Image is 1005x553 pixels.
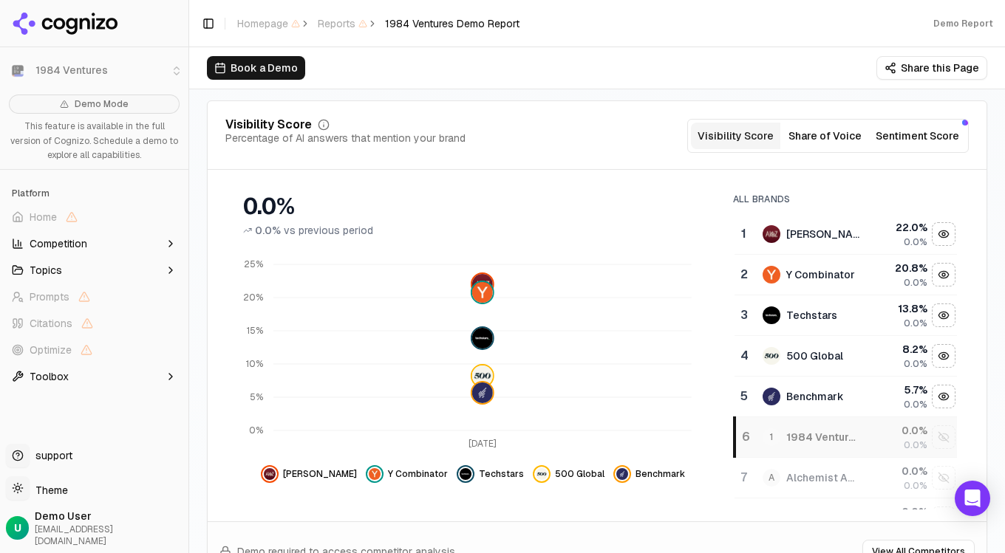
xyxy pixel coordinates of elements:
[369,468,381,480] img: y combinator
[786,308,837,323] div: Techstars
[30,448,72,463] span: support
[469,438,497,450] tspan: [DATE]
[740,266,748,284] div: 2
[735,498,957,538] tr: 0.0%Show battery ventures data
[870,123,965,149] button: Sentiment Score
[932,222,955,246] button: Hide andreessen horowitz data
[472,274,493,295] img: andreessen horowitz
[207,56,305,80] button: Book a Demo
[735,376,957,416] tr: 5benchmarkBenchmark5.7%0.0%Hide benchmark data
[35,509,183,523] span: Demo User
[871,301,927,316] div: 13.8 %
[904,358,927,370] span: 0.0%
[536,468,548,480] img: 500 global
[237,16,300,31] span: Homepage
[388,468,448,480] span: Y Combinator
[261,465,357,483] button: Hide andreessen horowitz data
[871,423,927,438] div: 0.0 %
[6,182,183,205] div: Platform
[735,214,957,255] tr: 1andreessen horowitz[PERSON_NAME]22.0%0.0%Hide andreessen horowitz data
[740,225,748,243] div: 1
[250,391,263,403] tspan: 5%
[735,254,957,295] tr: 2y combinatorY Combinator20.8%0.0%Hide y combinator data
[636,468,685,480] span: Benchmark
[735,295,957,335] tr: 3techstarsTechstars13.8%0.0%Hide techstars data
[385,16,519,31] span: 1984 Ventures Demo Report
[30,316,72,331] span: Citations
[30,263,62,278] span: Topics
[786,470,860,485] div: Alchemist Accelerator
[30,343,72,357] span: Optimize
[472,282,493,303] img: y combinator
[763,266,780,284] img: y combinator
[6,232,183,255] button: Competition
[457,465,524,483] button: Hide techstars data
[740,347,748,365] div: 4
[460,468,471,480] img: techstars
[225,131,466,145] div: Percentage of AI answers that mention your brand
[472,365,493,386] img: 500 global
[733,193,957,205] div: All Brands
[318,16,367,31] span: Reports
[472,328,493,348] img: techstars
[244,258,263,270] tspan: 25%
[555,468,604,480] span: 500 Global
[264,468,276,480] img: andreessen horowitz
[955,481,990,516] div: Open Intercom Messenger
[763,225,780,243] img: andreessen horowitz
[249,425,263,436] tspan: 0%
[472,382,493,403] img: benchmark
[6,365,183,388] button: Toolbox
[6,258,183,282] button: Topics
[742,428,748,446] div: 6
[763,469,780,487] span: A
[904,236,927,248] span: 0.0%
[225,119,312,131] div: Visibility Score
[9,120,180,163] p: This feature is available in the full version of Cognizo. Schedule a demo to explore all capabili...
[763,388,780,405] img: benchmark
[871,464,927,478] div: 0.0 %
[255,223,281,238] span: 0.0%
[735,335,957,376] tr: 4500 global500 Global8.2%0.0%Hide 500 global data
[243,193,703,220] div: 0.0%
[871,261,927,275] div: 20.8 %
[735,416,957,457] tr: 611984 Ventures0.0%0.0%Show 1984 ventures data
[933,18,993,30] div: Demo Report
[533,465,604,483] button: Hide 500 global data
[786,348,843,363] div: 500 Global
[763,306,780,324] img: techstars
[780,123,870,149] button: Share of Voice
[613,465,685,483] button: Hide benchmark data
[871,382,927,397] div: 5.7 %
[283,468,357,480] span: [PERSON_NAME]
[763,428,780,446] span: 1
[284,223,373,238] span: vs previous period
[786,389,844,404] div: Benchmark
[932,385,955,408] button: Hide benchmark data
[14,521,21,535] span: U
[876,56,987,80] button: Share this Page
[932,263,955,286] button: Hide y combinator data
[904,277,927,289] span: 0.0%
[30,369,69,384] span: Toolbox
[691,123,780,149] button: Visibility Score
[35,523,183,547] span: [EMAIL_ADDRESS][DOMAIN_NAME]
[735,457,957,498] tr: 7AAlchemist Accelerator0.0%0.0%Show alchemist accelerator data
[763,347,780,365] img: 500 global
[904,399,927,411] span: 0.0%
[932,506,955,530] button: Show battery ventures data
[932,303,955,327] button: Hide techstars data
[237,16,519,31] nav: breadcrumb
[740,469,748,487] div: 7
[871,342,927,357] div: 8.2 %
[932,466,955,490] button: Show alchemist accelerator data
[786,227,860,241] div: [PERSON_NAME]
[247,325,263,337] tspan: 15%
[932,344,955,368] button: Hide 500 global data
[30,289,69,304] span: Prompts
[366,465,448,483] button: Hide y combinator data
[243,292,263,303] tspan: 20%
[616,468,628,480] img: benchmark
[932,425,955,449] button: Show 1984 ventures data
[904,480,927,492] span: 0.0%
